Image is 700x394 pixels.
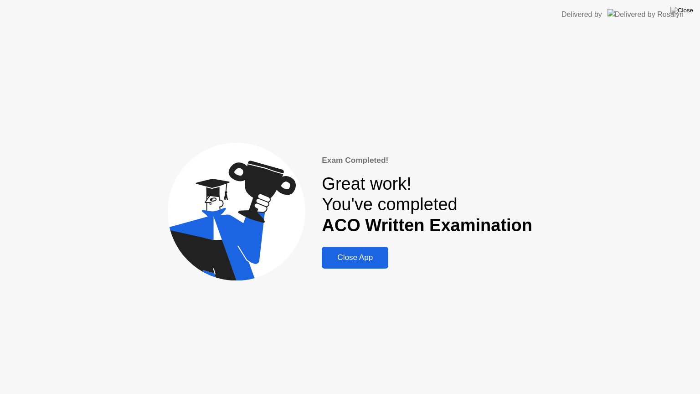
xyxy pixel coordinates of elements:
[322,216,532,235] b: ACO Written Examination
[607,9,684,20] img: Delivered by Rosalyn
[322,155,532,166] div: Exam Completed!
[561,9,602,20] div: Delivered by
[324,253,386,262] div: Close App
[670,7,693,14] img: Close
[322,174,532,236] div: Great work! You've completed
[322,247,388,269] button: Close App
